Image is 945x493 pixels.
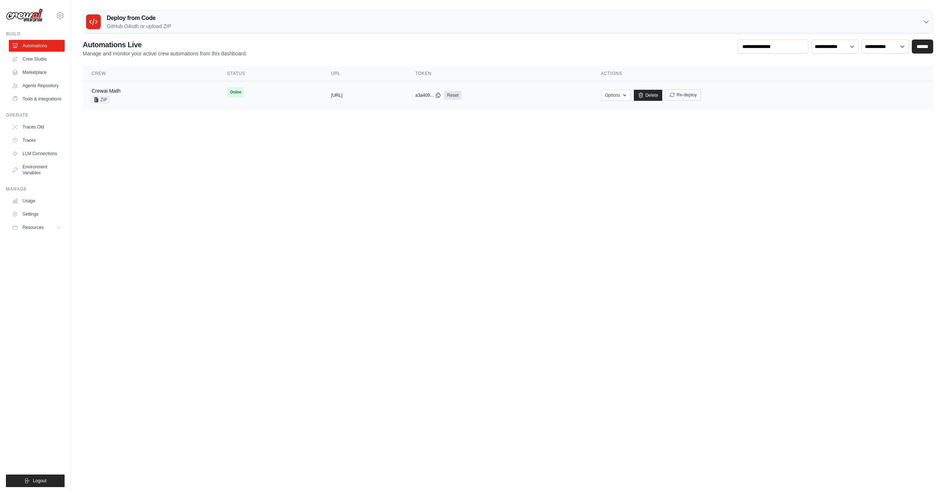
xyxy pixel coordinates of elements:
[92,96,110,103] span: ZIP
[107,23,171,30] p: GitHub OAuth or upload ZIP
[9,93,65,105] a: Tools & Integrations
[9,134,65,146] a: Traces
[9,121,65,133] a: Traces Old
[406,66,592,81] th: Token
[83,66,218,81] th: Crew
[9,66,65,78] a: Marketplace
[601,90,631,101] button: Options
[227,87,244,97] span: Online
[92,88,121,94] a: Crewai Math
[322,66,406,81] th: URL
[415,92,441,98] button: a3a409...
[6,8,43,23] img: Logo
[83,50,247,57] p: Manage and monitor your active crew automations from this dashboard.
[592,66,933,81] th: Actions
[6,475,65,487] button: Logout
[33,478,47,484] span: Logout
[9,222,65,233] button: Resources
[9,148,65,160] a: LLM Connections
[6,186,65,192] div: Manage
[9,80,65,92] a: Agents Repository
[9,208,65,220] a: Settings
[107,14,171,23] h3: Deploy from Code
[23,225,44,230] span: Resources
[218,66,322,81] th: Status
[6,31,65,37] div: Build
[9,161,65,179] a: Environment Variables
[444,91,461,100] a: Reset
[6,112,65,118] div: Operate
[9,195,65,207] a: Usage
[634,90,662,101] a: Delete
[9,53,65,65] a: Crew Studio
[9,40,65,52] a: Automations
[83,40,247,50] h2: Automations Live
[665,89,701,100] button: Re-deploy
